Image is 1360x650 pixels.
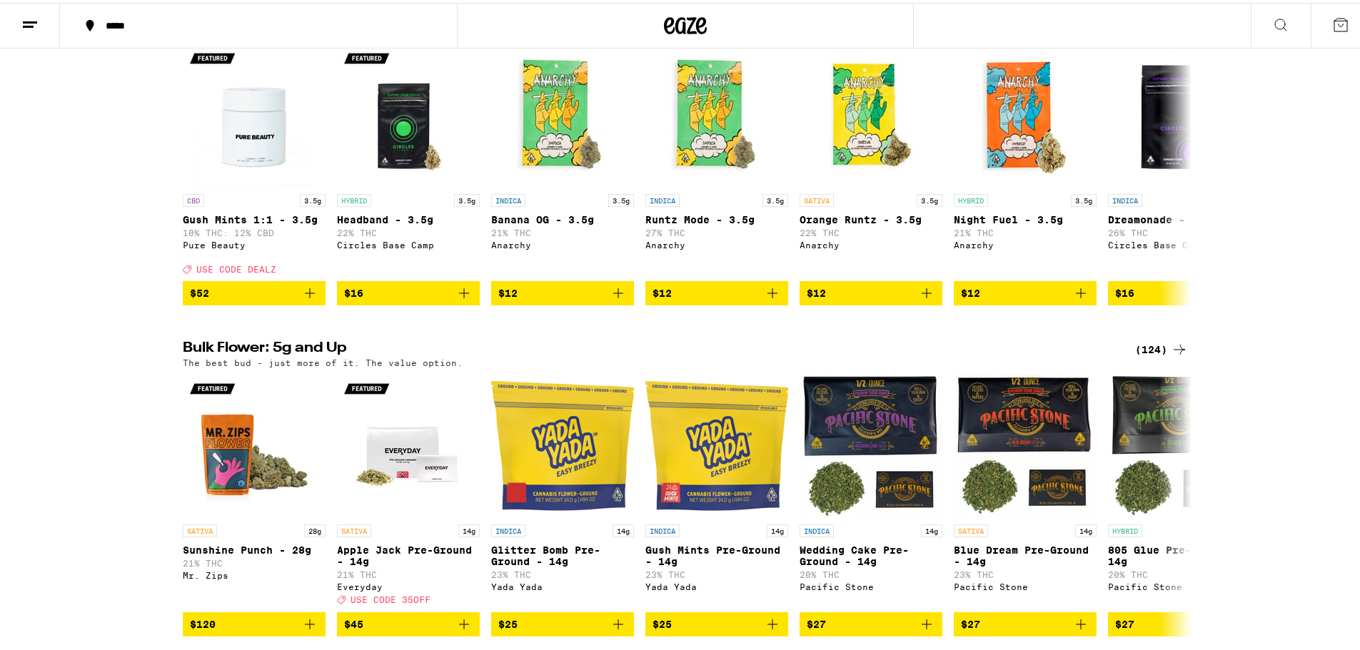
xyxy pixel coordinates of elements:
[337,522,371,534] p: SATIVA
[498,285,518,296] span: $12
[954,41,1097,278] a: Open page for Night Fuel - 3.5g from Anarchy
[183,41,326,278] a: Open page for Gush Mints 1:1 - 3.5g from Pure Beauty
[337,609,480,634] button: Add to bag
[1108,372,1251,514] img: Pacific Stone - 805 Glue Pre-Ground - 14g
[800,522,834,534] p: INDICA
[645,567,788,577] p: 23% THC
[800,542,942,564] p: Wedding Cake Pre-Ground - 14g
[1115,616,1134,627] span: $27
[304,522,326,534] p: 28g
[190,285,209,296] span: $52
[954,41,1097,184] img: Anarchy - Night Fuel - 3.5g
[458,522,480,534] p: 14g
[954,191,988,204] p: HYBRID
[800,579,942,589] div: Pacific Stone
[1075,522,1097,534] p: 14g
[1108,278,1251,303] button: Add to bag
[954,609,1097,634] button: Add to bag
[337,41,480,278] a: Open page for Headband - 3.5g from Circles Base Camp
[183,355,463,365] p: The best bud - just more of it. The value option.
[762,191,788,204] p: 3.5g
[337,238,480,247] div: Circles Base Camp
[807,616,826,627] span: $27
[800,238,942,247] div: Anarchy
[183,278,326,303] button: Add to bag
[491,542,634,564] p: Glitter Bomb Pre-Ground - 14g
[807,285,826,296] span: $12
[491,225,634,235] p: 21% THC
[645,211,788,223] p: Runtz Mode - 3.5g
[1108,609,1251,634] button: Add to bag
[1108,211,1251,223] p: Dreamonade - 3.5g
[1108,41,1251,184] img: Circles Base Camp - Dreamonade - 3.5g
[183,556,326,565] p: 21% THC
[498,616,518,627] span: $25
[1108,225,1251,235] p: 26% THC
[1108,567,1251,577] p: 20% THC
[491,522,525,534] p: INDICA
[337,372,480,609] a: Open page for Apple Jack Pre-Ground - 14g from Everyday
[183,568,326,577] div: Mr. Zips
[800,225,942,235] p: 22% THC
[800,41,942,184] img: Anarchy - Orange Runtz - 3.5g
[921,522,942,534] p: 14g
[190,616,216,627] span: $120
[1115,285,1134,296] span: $16
[1108,372,1251,609] a: Open page for 805 Glue Pre-Ground - 14g from Pacific Stone
[1135,338,1188,355] div: (124)
[917,191,942,204] p: 3.5g
[183,372,326,514] img: Mr. Zips - Sunshine Punch - 28g
[1108,238,1251,247] div: Circles Base Camp
[645,41,788,184] img: Anarchy - Runtz Mode - 3.5g
[351,593,430,602] span: USE CODE 35OFF
[954,225,1097,235] p: 21% THC
[645,238,788,247] div: Anarchy
[800,567,942,577] p: 20% THC
[337,211,480,223] p: Headband - 3.5g
[183,191,204,204] p: CBD
[645,372,788,609] a: Open page for Gush Mints Pre-Ground - 14g from Yada Yada
[800,211,942,223] p: Orange Runtz - 3.5g
[954,567,1097,577] p: 23% THC
[183,238,326,247] div: Pure Beauty
[645,41,788,278] a: Open page for Runtz Mode - 3.5g from Anarchy
[183,338,1118,355] h2: Bulk Flower: 5g and Up
[653,285,672,296] span: $12
[491,567,634,577] p: 23% THC
[954,278,1097,303] button: Add to bag
[337,542,480,564] p: Apple Jack Pre-Ground - 14g
[645,372,788,514] img: Yada Yada - Gush Mints Pre-Ground - 14g
[344,616,363,627] span: $45
[954,211,1097,223] p: Night Fuel - 3.5g
[800,609,942,634] button: Add to bag
[183,211,326,223] p: Gush Mints 1:1 - 3.5g
[183,225,326,235] p: 10% THC: 12% CBD
[491,579,634,589] div: Yada Yada
[645,522,680,534] p: INDICA
[1108,191,1142,204] p: INDICA
[337,567,480,577] p: 21% THC
[954,372,1097,514] img: Pacific Stone - Blue Dream Pre-Ground - 14g
[961,616,980,627] span: $27
[491,211,634,223] p: Banana OG - 3.5g
[1108,542,1251,564] p: 805 Glue Pre-Ground - 14g
[645,579,788,589] div: Yada Yada
[1108,522,1142,534] p: HYBRID
[344,285,363,296] span: $16
[337,372,480,514] img: Everyday - Apple Jack Pre-Ground - 14g
[645,609,788,634] button: Add to bag
[491,609,634,634] button: Add to bag
[491,41,634,184] img: Anarchy - Banana OG - 3.5g
[800,191,834,204] p: SATIVA
[645,542,788,564] p: Gush Mints Pre-Ground - 14g
[196,262,276,271] span: USE CODE DEALZ
[1071,191,1097,204] p: 3.5g
[954,579,1097,589] div: Pacific Stone
[491,278,634,303] button: Add to bag
[954,238,1097,247] div: Anarchy
[183,542,326,553] p: Sunshine Punch - 28g
[337,579,480,589] div: Everyday
[491,238,634,247] div: Anarchy
[337,278,480,303] button: Add to bag
[1108,41,1251,278] a: Open page for Dreamonade - 3.5g from Circles Base Camp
